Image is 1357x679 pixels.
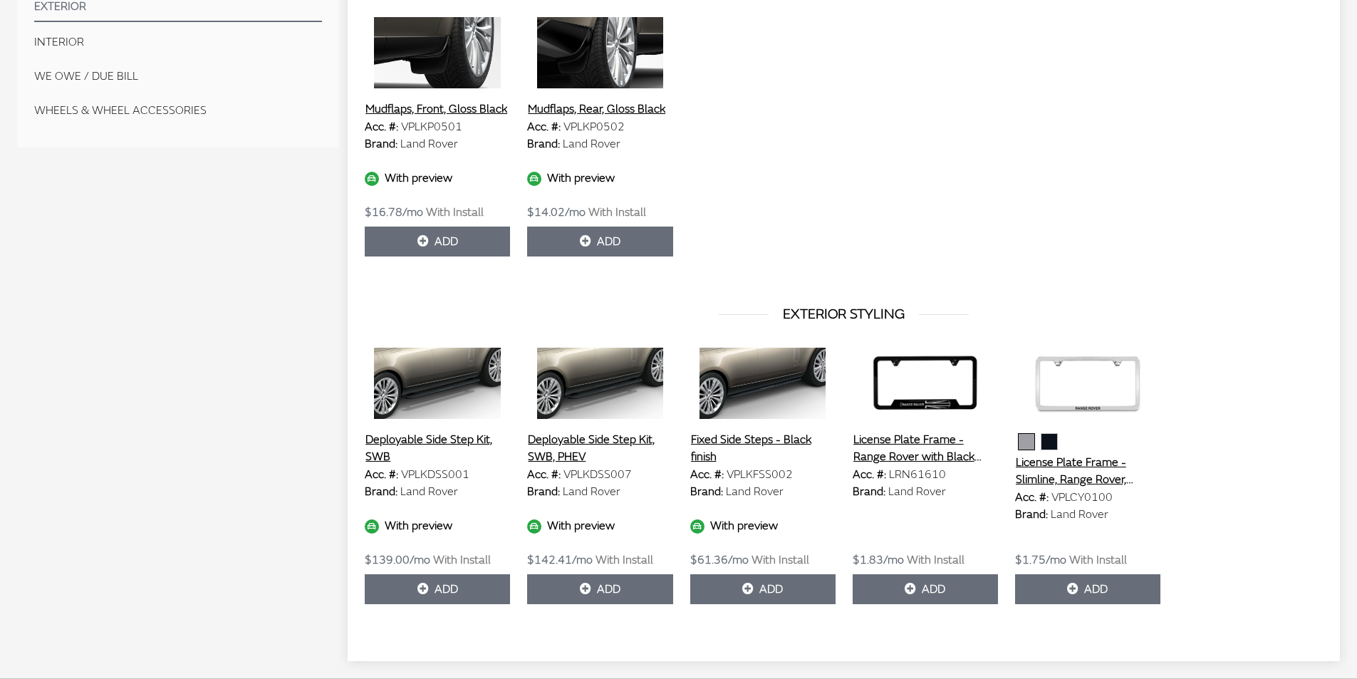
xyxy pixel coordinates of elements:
img: Image for License Plate Frame - Slimline, Range Rover, Polished finish [1015,348,1160,419]
span: $139.00/mo [365,553,430,567]
span: Land Rover [563,137,620,151]
div: With preview [690,517,836,534]
span: $61.36/mo [690,553,749,567]
img: Image for Fixed Side Steps - Black finish [690,348,836,419]
button: Add [1015,574,1160,604]
button: Fixed Side Steps - Black finish [690,430,836,466]
span: Land Rover [400,484,458,499]
button: WHEELS & WHEEL ACCESSORIES [34,96,322,125]
label: Acc. #: [527,118,561,135]
span: $1.75/mo [1015,553,1066,567]
span: Land Rover [888,484,946,499]
label: Acc. #: [365,466,398,483]
label: Acc. #: [1015,489,1049,506]
span: VPLKFSS002 [727,467,793,482]
span: VPLKP0502 [563,120,625,134]
div: With preview [365,170,510,187]
label: Brand: [853,483,885,500]
label: Brand: [690,483,723,500]
span: $1.83/mo [853,553,904,567]
button: Add [527,227,672,256]
span: With Install [433,553,491,567]
label: Brand: [527,135,560,152]
button: Deployable Side Step Kit, SWB, PHEV [527,430,672,466]
button: License Plate Frame - Range Rover with Black Union Jack, Matte Black finish [853,430,998,466]
img: Image for Mudflaps, Rear, Gloss Black [527,17,672,88]
img: Image for Deployable Side Step Kit, SWB, PHEV [527,348,672,419]
button: Add [853,574,998,604]
span: With Install [588,205,646,219]
img: Image for License Plate Frame - Range Rover with Black Union Jack, Matte Black finish [853,348,998,419]
button: Add [690,574,836,604]
span: Land Rover [1051,507,1108,522]
button: Chrome [1018,433,1035,450]
button: License Plate Frame - Slimline, Range Rover, Polished finish [1015,453,1160,489]
label: Acc. #: [690,466,724,483]
span: VPLKDSS001 [401,467,469,482]
button: We Owe / Due Bill [34,62,322,90]
div: With preview [527,170,672,187]
label: Brand: [365,135,397,152]
h3: EXTERIOR STYLING [365,304,1323,325]
button: Mudflaps, Front, Gloss Black [365,100,508,118]
span: Land Rover [726,484,784,499]
div: With preview [527,517,672,534]
span: VPLKP0501 [401,120,462,134]
label: Brand: [527,483,560,500]
span: VPLCY0100 [1051,490,1113,504]
button: INTERIOR [34,28,322,56]
div: With preview [365,517,510,534]
img: Image for Mudflaps, Front, Gloss Black [365,17,510,88]
span: VPLKDSS007 [563,467,632,482]
span: With Install [907,553,965,567]
label: Acc. #: [365,118,398,135]
button: Add [365,227,510,256]
span: Land Rover [563,484,620,499]
span: $142.41/mo [527,553,593,567]
button: Black [1041,433,1058,450]
label: Acc. #: [527,466,561,483]
button: Deployable Side Step Kit, SWB [365,430,510,466]
span: $16.78/mo [365,205,423,219]
button: Mudflaps, Rear, Gloss Black [527,100,666,118]
span: With Install [426,205,484,219]
span: $14.02/mo [527,205,586,219]
span: LRN61610 [889,467,946,482]
label: Brand: [365,483,397,500]
span: With Install [752,553,809,567]
label: Acc. #: [853,466,886,483]
label: Brand: [1015,506,1048,523]
span: Land Rover [400,137,458,151]
button: Add [365,574,510,604]
span: With Install [1069,553,1127,567]
img: Image for Deployable Side Step Kit, SWB [365,348,510,419]
span: With Install [596,553,653,567]
button: Add [527,574,672,604]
